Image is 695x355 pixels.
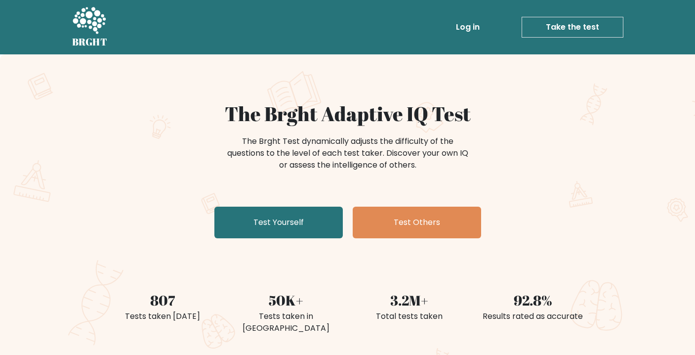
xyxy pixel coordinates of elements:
div: 50K+ [230,290,342,311]
a: Test Yourself [214,207,343,238]
a: Test Others [353,207,481,238]
div: Tests taken [DATE] [107,311,218,322]
div: 807 [107,290,218,311]
a: Take the test [522,17,623,38]
h5: BRGHT [72,36,108,48]
div: 92.8% [477,290,589,311]
div: Results rated as accurate [477,311,589,322]
div: Tests taken in [GEOGRAPHIC_DATA] [230,311,342,334]
div: Total tests taken [354,311,465,322]
div: The Brght Test dynamically adjusts the difficulty of the questions to the level of each test take... [224,135,471,171]
h1: The Brght Adaptive IQ Test [107,102,589,126]
a: Log in [452,17,484,37]
div: 3.2M+ [354,290,465,311]
a: BRGHT [72,4,108,50]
